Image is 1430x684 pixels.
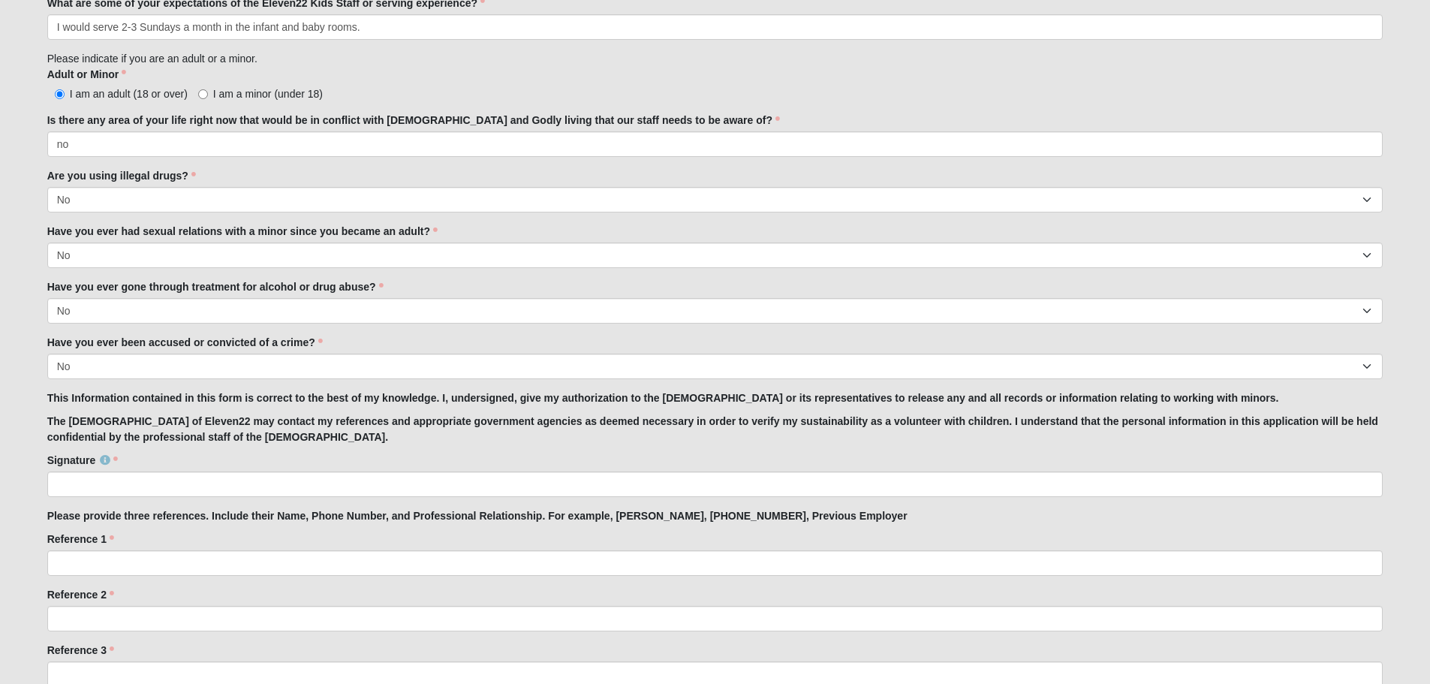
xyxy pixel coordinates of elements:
[47,392,1279,404] strong: This Information contained in this form is correct to the best of my knowledge. I, undersigned, g...
[55,89,65,99] input: I am an adult (18 or over)
[47,67,127,82] label: Adult or Minor
[47,279,384,294] label: Have you ever gone through treatment for alcohol or drug abuse?
[47,335,323,350] label: Have you ever been accused or convicted of a crime?
[198,89,208,99] input: I am a minor (under 18)
[47,415,1378,443] strong: The [DEMOGRAPHIC_DATA] of Eleven22 may contact my references and appropriate government agencies ...
[47,510,908,522] strong: Please provide three references. Include their Name, Phone Number, and Professional Relationship....
[47,532,114,547] label: Reference 1
[213,88,323,100] span: I am a minor (under 18)
[47,168,196,183] label: Are you using illegal drugs?
[47,224,438,239] label: Have you ever had sexual relations with a minor since you became an adult?
[47,643,114,658] label: Reference 3
[47,113,780,128] label: Is there any area of your life right now that would be in conflict with [DEMOGRAPHIC_DATA] and Go...
[47,453,119,468] label: Signature
[47,587,114,602] label: Reference 2
[70,88,188,100] span: I am an adult (18 or over)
